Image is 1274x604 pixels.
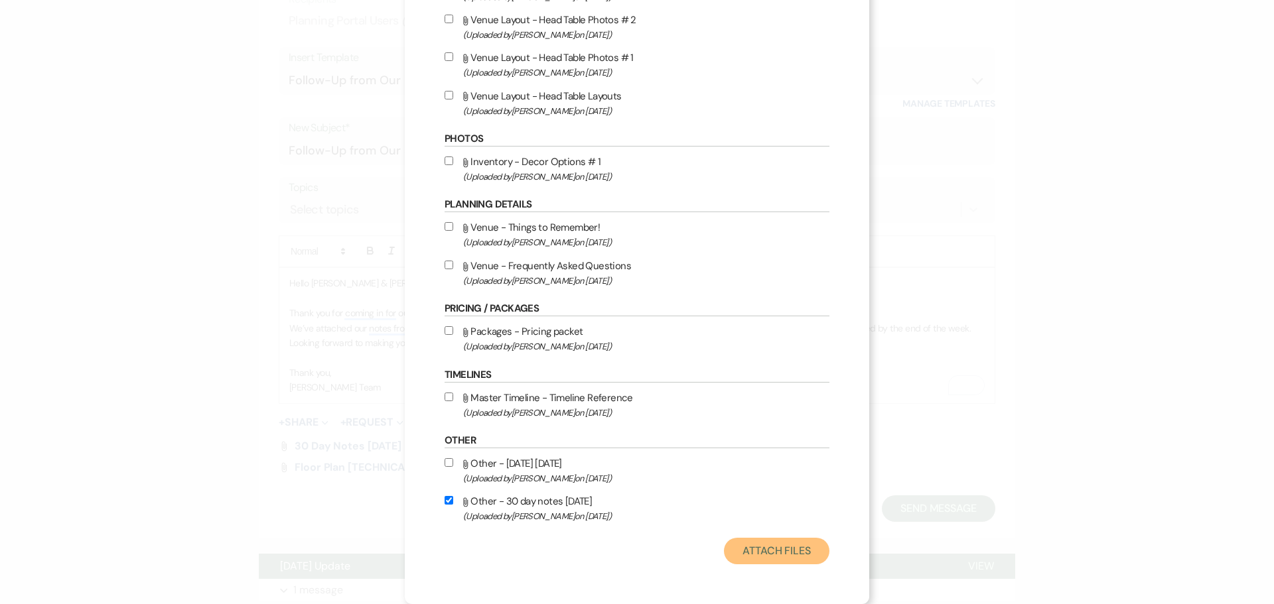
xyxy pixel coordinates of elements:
[445,496,453,505] input: Other - 30 day notes [DATE](Uploaded by[PERSON_NAME]on [DATE])
[463,27,829,42] span: (Uploaded by [PERSON_NAME] on [DATE] )
[445,219,829,250] label: Venue - Things to Remember!
[463,273,829,288] span: (Uploaded by [PERSON_NAME] on [DATE] )
[463,405,829,420] span: (Uploaded by [PERSON_NAME] on [DATE] )
[445,156,453,165] input: Inventory - Decor Options # 1(Uploaded by[PERSON_NAME]on [DATE])
[445,88,829,119] label: Venue Layout - Head Table Layouts
[445,302,829,316] h6: Pricing / Packages
[463,103,829,119] span: (Uploaded by [PERSON_NAME] on [DATE] )
[445,11,829,42] label: Venue Layout - Head Table Photos # 2
[445,52,453,61] input: Venue Layout - Head Table Photos # 1(Uploaded by[PERSON_NAME]on [DATE])
[463,509,829,524] span: (Uploaded by [PERSON_NAME] on [DATE] )
[445,323,829,354] label: Packages - Pricing packet
[724,538,829,564] button: Attach Files
[463,471,829,486] span: (Uploaded by [PERSON_NAME] on [DATE] )
[445,458,453,467] input: Other - [DATE] [DATE](Uploaded by[PERSON_NAME]on [DATE])
[445,393,453,401] input: Master Timeline - Timeline Reference(Uploaded by[PERSON_NAME]on [DATE])
[445,368,829,383] h6: Timelines
[445,434,829,448] h6: Other
[463,65,829,80] span: (Uploaded by [PERSON_NAME] on [DATE] )
[445,49,829,80] label: Venue Layout - Head Table Photos # 1
[445,493,829,524] label: Other - 30 day notes [DATE]
[445,198,829,212] h6: Planning Details
[445,326,453,335] input: Packages - Pricing packet(Uploaded by[PERSON_NAME]on [DATE])
[445,261,453,269] input: Venue - Frequently Asked Questions(Uploaded by[PERSON_NAME]on [DATE])
[463,169,829,184] span: (Uploaded by [PERSON_NAME] on [DATE] )
[445,389,829,420] label: Master Timeline - Timeline Reference
[445,455,829,486] label: Other - [DATE] [DATE]
[445,91,453,99] input: Venue Layout - Head Table Layouts(Uploaded by[PERSON_NAME]on [DATE])
[445,257,829,288] label: Venue - Frequently Asked Questions
[463,339,829,354] span: (Uploaded by [PERSON_NAME] on [DATE] )
[463,235,829,250] span: (Uploaded by [PERSON_NAME] on [DATE] )
[445,15,453,23] input: Venue Layout - Head Table Photos # 2(Uploaded by[PERSON_NAME]on [DATE])
[445,222,453,231] input: Venue - Things to Remember!(Uploaded by[PERSON_NAME]on [DATE])
[445,132,829,147] h6: Photos
[445,153,829,184] label: Inventory - Decor Options # 1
